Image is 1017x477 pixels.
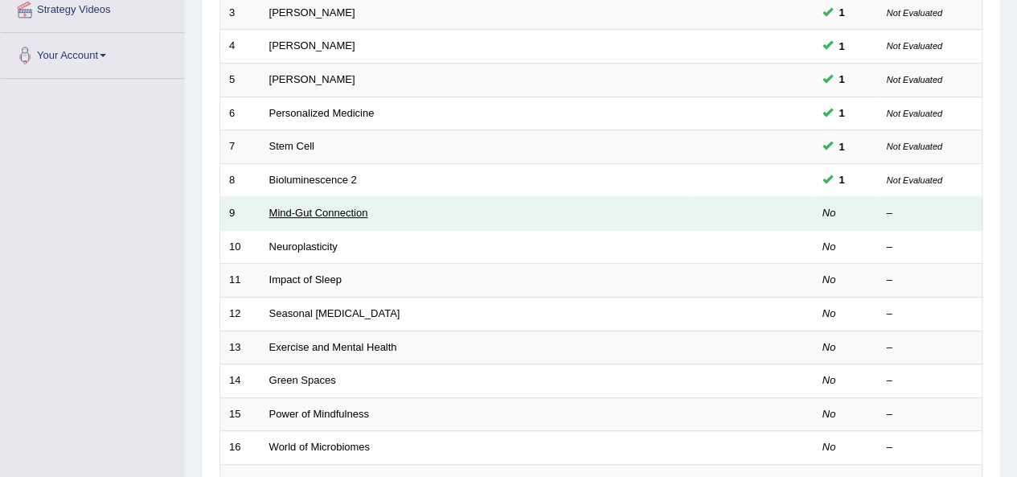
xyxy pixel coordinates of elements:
a: Seasonal [MEDICAL_DATA] [269,307,400,319]
td: 16 [220,431,260,465]
td: 9 [220,197,260,231]
a: [PERSON_NAME] [269,73,355,85]
em: No [822,241,836,253]
a: Exercise and Mental Health [269,341,397,353]
td: 6 [220,97,260,130]
a: Mind-Gut Connection [269,207,368,219]
em: No [822,307,836,319]
span: You can still take this question [833,138,851,155]
div: – [887,240,974,255]
div: – [887,340,974,356]
a: Neuroplasticity [269,241,338,253]
a: Your Account [1,33,184,73]
em: No [822,341,836,353]
div: – [887,407,974,422]
div: – [887,273,974,288]
small: Not Evaluated [887,109,942,118]
em: No [822,207,836,219]
a: [PERSON_NAME] [269,39,355,51]
div: – [887,306,974,322]
a: Bioluminescence 2 [269,174,357,186]
td: 4 [220,30,260,64]
span: You can still take this question [833,171,851,188]
a: [PERSON_NAME] [269,6,355,19]
span: You can still take this question [833,71,851,88]
td: 15 [220,397,260,431]
small: Not Evaluated [887,75,942,84]
div: – [887,373,974,389]
span: You can still take this question [833,105,851,121]
small: Not Evaluated [887,175,942,185]
em: No [822,273,836,286]
em: No [822,374,836,386]
a: World of Microbiomes [269,441,370,453]
div: – [887,440,974,455]
span: You can still take this question [833,38,851,55]
a: Personalized Medicine [269,107,375,119]
span: You can still take this question [833,4,851,21]
em: No [822,408,836,420]
a: Impact of Sleep [269,273,342,286]
td: 12 [220,297,260,331]
td: 11 [220,264,260,298]
td: 5 [220,64,260,97]
a: Stem Cell [269,140,314,152]
em: No [822,441,836,453]
td: 7 [220,130,260,164]
small: Not Evaluated [887,142,942,151]
td: 8 [220,163,260,197]
div: – [887,206,974,221]
td: 14 [220,364,260,398]
td: 13 [220,331,260,364]
td: 10 [220,230,260,264]
a: Power of Mindfulness [269,408,369,420]
small: Not Evaluated [887,8,942,18]
a: Green Spaces [269,374,336,386]
small: Not Evaluated [887,41,942,51]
